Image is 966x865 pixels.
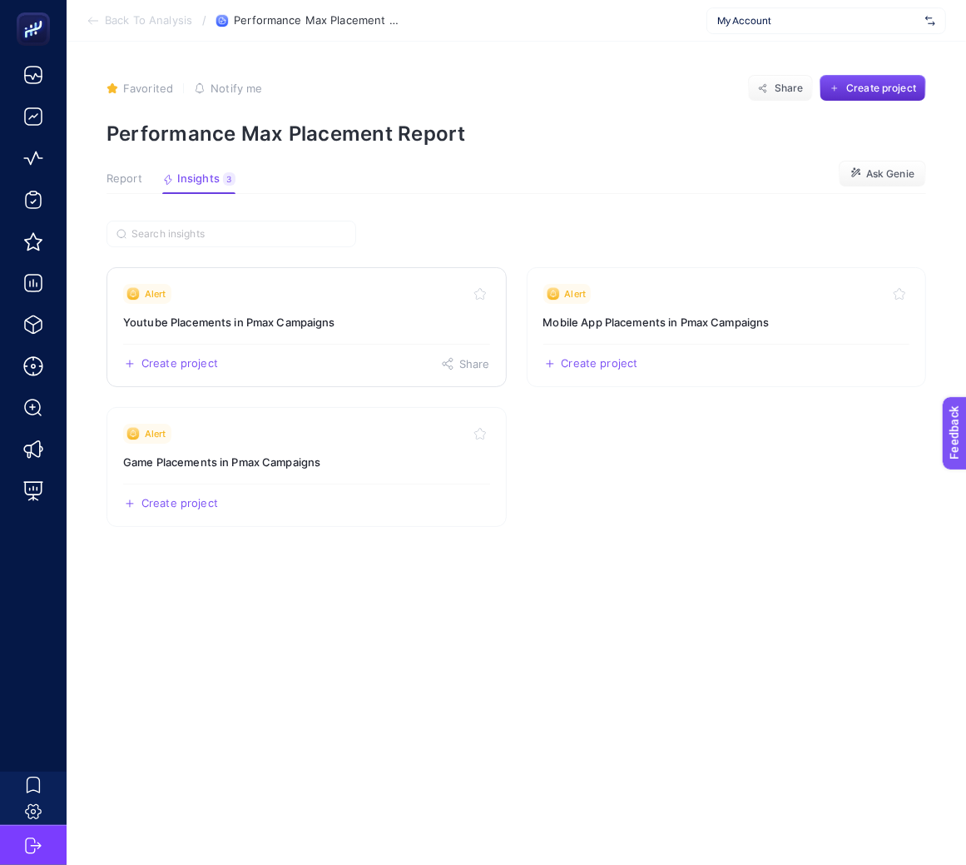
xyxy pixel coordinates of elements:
span: Alert [565,287,587,301]
button: Toggle favorite [470,284,490,304]
input: Search [131,228,346,241]
span: Alert [145,427,166,440]
div: 3 [223,172,235,186]
button: Share [748,75,813,102]
h3: Insight title [543,314,910,331]
span: Insights [177,172,220,186]
img: svg%3e [925,12,935,29]
span: / [202,13,206,27]
a: View insight titled [107,407,507,527]
button: Ask Genie [839,161,926,187]
a: View insight titled [527,267,927,387]
button: Create project [820,75,926,102]
button: Toggle favorite [889,284,909,304]
button: Notify me [194,82,262,95]
h3: Insight title [123,454,490,470]
button: Create a new project based on this insight [123,497,218,510]
button: Create a new project based on this insight [543,357,638,370]
span: Alert [145,287,166,301]
span: Share [775,82,804,95]
button: Toggle favorite [470,424,490,444]
span: Feedback [10,5,63,18]
section: Insight Packages [107,267,926,527]
span: My Account [717,14,919,27]
button: Create a new project based on this insight [123,357,218,370]
span: Notify me [211,82,262,95]
span: Create project [141,357,218,370]
span: Share [459,357,490,370]
span: Create project [141,497,218,510]
p: Performance Max Placement Report [107,122,926,146]
span: Back To Analysis [105,14,192,27]
span: Create project [562,357,638,370]
span: Favorited [123,82,173,95]
button: Share this insight [441,357,490,370]
button: Favorited [107,82,173,95]
h3: Insight title [123,314,490,331]
span: Ask Genie [866,167,914,181]
span: Create project [846,82,916,95]
span: Performance Max Placement Report [234,14,400,27]
a: View insight titled [107,267,507,387]
span: Report [107,172,142,186]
